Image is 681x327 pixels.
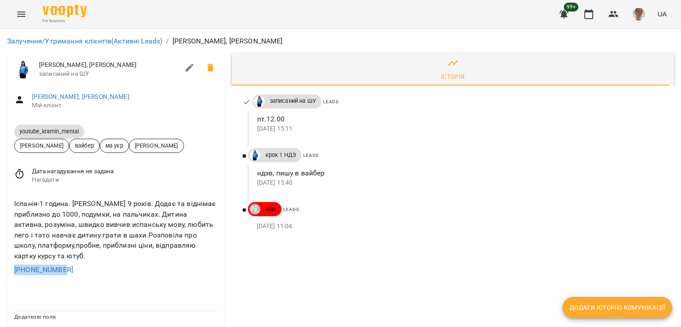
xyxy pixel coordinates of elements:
[252,96,265,107] a: Дащенко Аня
[654,6,670,22] button: UA
[323,99,339,104] span: Leads
[570,302,665,313] span: Додати історію комунікації
[257,179,660,187] p: [DATE] 15:40
[166,36,168,47] li: /
[250,204,260,214] div: Паламарчук Ольга Миколаївна
[32,101,218,110] span: Мій клієнт
[11,4,32,25] button: Menu
[7,37,162,45] a: Залучення/Утримання клієнтів(Активні Leads)
[70,141,99,150] span: вайбер
[39,70,179,78] span: записаний на ШУ
[250,150,260,160] img: Дащенко Аня
[248,150,260,160] a: Дащенко Аня
[257,222,660,231] p: [DATE] 11:04
[129,141,184,150] span: [PERSON_NAME]
[32,93,129,100] a: [PERSON_NAME], [PERSON_NAME]
[260,205,282,213] span: нові
[633,8,645,20] img: 4dd45a387af7859874edf35ff59cadb1.jpg
[14,128,84,135] span: youtube_kramin_mental
[658,9,667,19] span: UA
[100,141,129,150] span: ма укр
[7,36,674,47] nav: breadcrumb
[32,167,218,176] span: Дата нагадування не задана
[32,175,218,184] span: Нагадати
[265,97,321,105] span: записаний на ШУ
[14,265,73,274] a: [PHONE_NUMBER]
[254,96,265,107] img: Дащенко Аня
[563,297,672,318] button: Додати історію комунікації
[441,71,465,82] div: Історія
[564,3,579,12] span: 99+
[172,36,283,47] p: [PERSON_NAME], [PERSON_NAME]
[257,114,660,125] p: пт.12.00
[257,168,660,179] p: ндзв, пишу в вайбер
[14,314,56,320] span: Додаткові поля
[14,61,32,78] img: Дащенко Аня
[248,204,260,214] a: [PERSON_NAME]
[43,18,87,24] span: For Business
[43,4,87,17] img: Voopty Logo
[39,61,179,70] span: [PERSON_NAME], [PERSON_NAME]
[303,153,319,158] span: Leads
[15,141,69,150] span: [PERSON_NAME]
[12,197,219,263] div: Іспанія-1 година. [PERSON_NAME] 9 років. Додає та віднімає приблизно до 1000, подумки, на пальчик...
[257,125,660,133] p: [DATE] 15:11
[260,151,301,159] span: крок 1 НДЗ
[283,207,299,212] span: Leads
